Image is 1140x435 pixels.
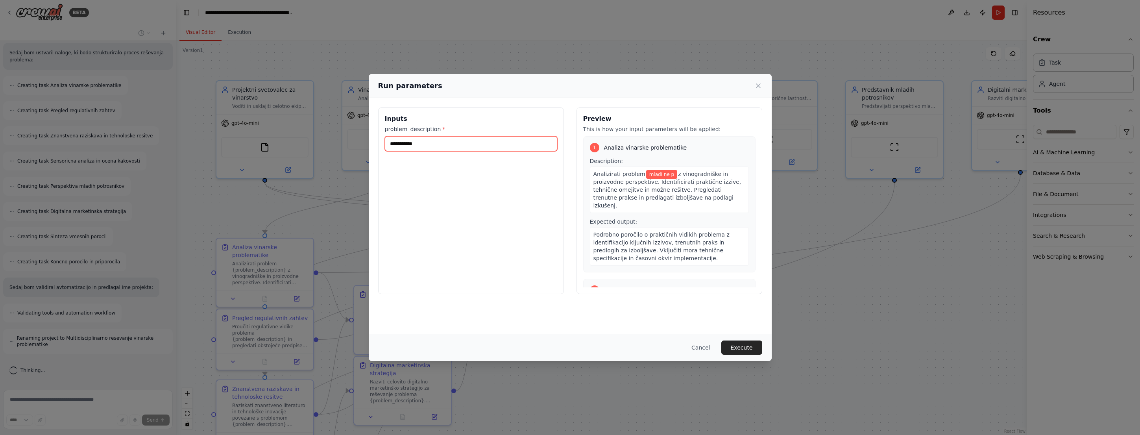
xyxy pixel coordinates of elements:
[378,80,442,91] h2: Run parameters
[590,218,637,225] span: Expected output:
[583,125,756,133] p: This is how your input parameters will be applied:
[593,171,741,209] span: z vinogradniške in proizvodne perspektive. Identificirati praktične izzive, tehnične omejitve in ...
[590,158,623,164] span: Description:
[646,170,678,179] span: Variable: problem_description
[593,231,730,261] span: Podrobno poročilo o praktičnih vidikih problema z identifikacijo ključnih izzivov, trenutnih prak...
[590,285,599,295] div: 2
[590,143,599,152] div: 1
[385,125,557,133] label: problem_description
[721,341,762,355] button: Execute
[685,341,716,355] button: Cancel
[385,114,557,124] h3: Inputs
[604,144,687,152] span: Analiza vinarske problematike
[604,286,680,294] span: Pregled regulativnih zahtev
[583,114,756,124] h3: Preview
[593,171,645,177] span: Analizirati problem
